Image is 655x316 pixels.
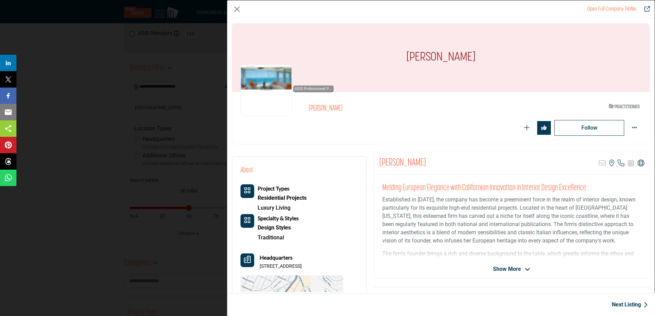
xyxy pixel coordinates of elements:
[260,253,293,262] b: Headquarters
[258,193,307,203] a: Residential Projects
[406,24,475,92] h1: [PERSON_NAME]
[609,102,640,110] img: ASID Qualified Practitioners
[258,223,299,233] div: Styles that range from contemporary to Victorian to meet any aesthetic vision.
[258,185,289,192] b: Project Types
[382,183,641,193] h2: Melding European Elegance with Californian Innovation in Interior Design Excellence
[258,193,307,203] div: Types of projects range from simple residential renovations to highly complex commercial initiati...
[382,196,641,245] p: Established in [DATE], the company has become a preeminent force in the realm of interior design,...
[587,6,636,12] a: Redirect to arianna-noppenberger
[232,4,242,14] button: Close
[260,263,302,270] p: [STREET_ADDRESS]
[379,157,426,169] h2: Arianna Noppenberger
[240,214,254,228] button: Category Icon
[240,184,254,198] button: Category Icon
[258,205,291,211] a: Luxury Living
[240,253,254,267] button: Headquarter icon
[240,165,253,176] h2: About
[493,265,521,273] span: Show More
[554,120,624,136] button: Redirect to login
[382,250,641,315] p: The firm's founder brings a rich and diverse background to the table, which greatly informs the e...
[258,185,289,192] a: Project Types
[258,215,299,222] a: Specialty & Styles
[628,121,641,135] button: More Options
[612,301,648,309] a: Next Listing
[537,121,551,135] button: Redirect to login page
[295,86,332,92] span: ASID Professional Practitioner
[240,65,292,116] img: arianna-noppenberger logo
[640,5,650,13] a: Redirect to arianna-noppenberger
[309,104,497,113] h2: [PERSON_NAME]
[258,223,299,233] a: Design Styles
[520,121,534,135] button: Redirect to login page
[258,234,284,241] a: Traditional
